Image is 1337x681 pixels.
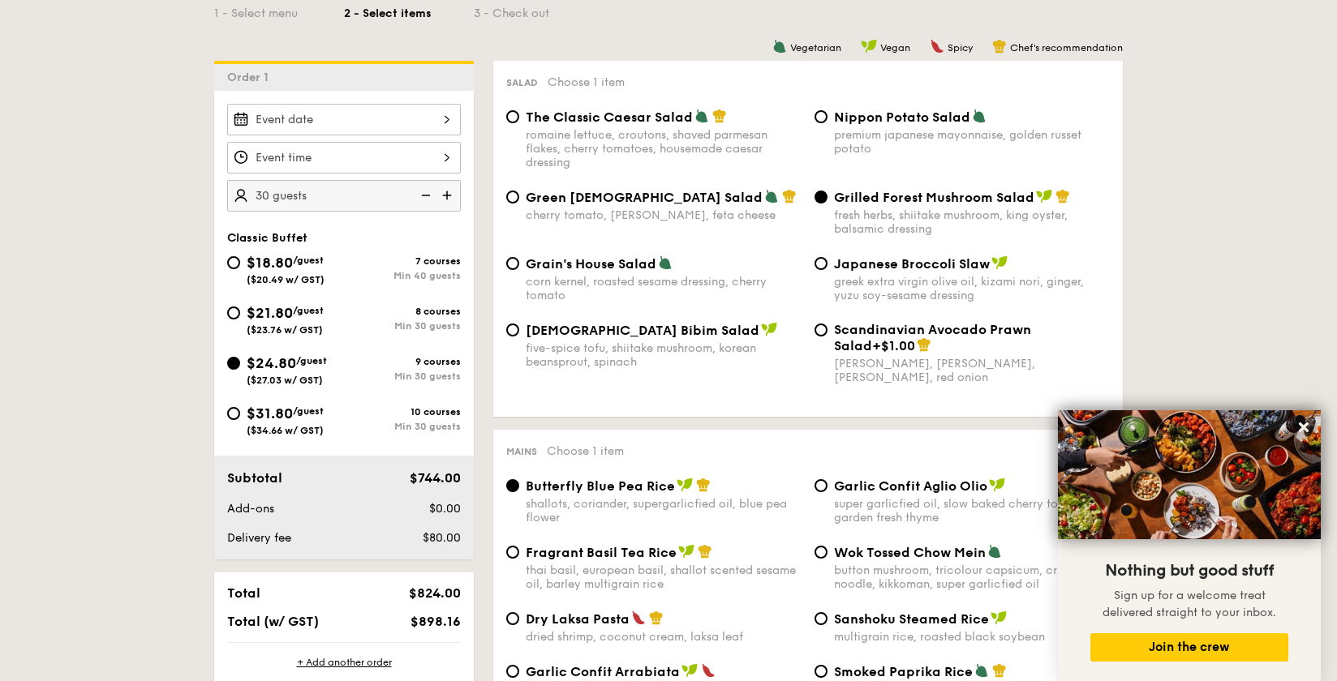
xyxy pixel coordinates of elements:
img: icon-reduce.1d2dbef1.svg [412,180,436,211]
input: Grilled Forest Mushroom Saladfresh herbs, shiitake mushroom, king oyster, balsamic dressing [815,191,828,203]
span: Nippon Potato Salad [834,109,970,125]
span: Add-ons [227,502,274,516]
button: Close [1291,414,1317,440]
div: [PERSON_NAME], [PERSON_NAME], [PERSON_NAME], red onion [834,357,1110,384]
span: ($34.66 w/ GST) [247,425,324,436]
span: Sanshoku Steamed Rice [834,611,989,627]
img: icon-vegetarian.fe4039eb.svg [974,663,989,678]
img: icon-chef-hat.a58ddaea.svg [917,337,931,352]
img: icon-spicy.37a8142b.svg [701,663,716,678]
span: +$1.00 [872,338,915,353]
span: Scandinavian Avocado Prawn Salad [834,322,1031,353]
div: romaine lettuce, croutons, shaved parmesan flakes, cherry tomatoes, housemade caesar dressing [526,128,802,169]
div: greek extra virgin olive oil, kizami nori, ginger, yuzu soy-sesame dressing [834,275,1110,302]
div: fresh herbs, shiitake mushroom, king oyster, balsamic dressing [834,208,1110,236]
input: [DEMOGRAPHIC_DATA] Bibim Saladfive-spice tofu, shiitake mushroom, korean beansprout, spinach [506,323,519,336]
div: Min 30 guests [344,320,461,332]
span: Salad [506,77,538,88]
img: icon-vegan.f8ff3823.svg [861,39,877,54]
div: super garlicfied oil, slow baked cherry tomatoes, garden fresh thyme [834,497,1110,525]
span: Choose 1 item [548,75,625,89]
div: shallots, coriander, supergarlicfied oil, blue pea flower [526,497,802,525]
img: icon-vegan.f8ff3823.svg [677,478,693,492]
div: premium japanese mayonnaise, golden russet potato [834,128,1110,156]
input: Japanese Broccoli Slawgreek extra virgin olive oil, kizami nori, ginger, yuzu soy-sesame dressing [815,257,828,270]
img: icon-chef-hat.a58ddaea.svg [698,544,712,559]
span: Total [227,585,260,601]
span: Butterfly Blue Pea Rice [526,478,675,494]
div: cherry tomato, [PERSON_NAME], feta cheese [526,208,802,222]
img: icon-vegan.f8ff3823.svg [1036,189,1052,203]
span: Wok Tossed Chow Mein [834,545,986,560]
span: $824.00 [409,585,461,601]
img: icon-chef-hat.a58ddaea.svg [649,610,664,625]
input: $24.80/guest($27.03 w/ GST)9 coursesMin 30 guests [227,357,240,370]
span: Subtotal [227,470,282,486]
input: Event time [227,142,461,173]
div: 8 courses [344,306,461,317]
span: $21.80 [247,304,293,322]
input: Sanshoku Steamed Ricemultigrain rice, roasted black soybean [815,612,828,625]
span: Grain's House Salad [526,256,656,272]
input: $31.80/guest($34.66 w/ GST)10 coursesMin 30 guests [227,407,240,420]
span: Order 1 [227,71,275,84]
img: icon-vegetarian.fe4039eb.svg [658,255,673,270]
span: Dry Laksa Pasta [526,611,630,627]
img: icon-vegan.f8ff3823.svg [678,544,694,559]
span: $898.16 [411,614,461,629]
span: Vegan [880,42,910,54]
span: Total (w/ GST) [227,614,319,629]
input: Scandinavian Avocado Prawn Salad+$1.00[PERSON_NAME], [PERSON_NAME], [PERSON_NAME], red onion [815,323,828,336]
span: $0.00 [429,502,461,516]
div: 10 courses [344,406,461,418]
span: $18.80 [247,254,293,272]
span: /guest [293,405,324,417]
span: /guest [293,255,324,266]
div: five-spice tofu, shiitake mushroom, korean beansprout, spinach [526,341,802,369]
span: Garlic Confit Arrabiata [526,664,680,679]
div: 9 courses [344,356,461,367]
img: DSC07876-Edit02-Large.jpeg [1058,410,1321,539]
input: Garlic Confit Aglio Oliosuper garlicfied oil, slow baked cherry tomatoes, garden fresh thyme [815,479,828,492]
img: icon-vegetarian.fe4039eb.svg [694,109,709,123]
img: icon-add.58712e84.svg [436,180,461,211]
div: multigrain rice, roasted black soybean [834,630,1110,644]
span: Green [DEMOGRAPHIC_DATA] Salad [526,190,763,205]
div: dried shrimp, coconut cream, laksa leaf [526,630,802,644]
img: icon-chef-hat.a58ddaea.svg [712,109,727,123]
img: icon-vegan.f8ff3823.svg [761,322,777,336]
div: Min 30 guests [344,370,461,382]
span: ($27.03 w/ GST) [247,375,323,386]
div: button mushroom, tricolour capsicum, cripsy egg noodle, kikkoman, super garlicfied oil [834,563,1110,591]
img: icon-vegan.f8ff3823.svg [989,478,1005,492]
span: Japanese Broccoli Slaw [834,256,990,272]
input: Butterfly Blue Pea Riceshallots, coriander, supergarlicfied oil, blue pea flower [506,479,519,492]
span: The Classic Caesar Salad [526,109,693,125]
span: Vegetarian [790,42,841,54]
div: 7 courses [344,255,461,267]
span: $31.80 [247,405,293,422]
span: ($20.49 w/ GST) [247,274,325,285]
img: icon-vegan.f8ff3823.svg [991,610,1007,625]
input: Smoked Paprika Riceturmeric baked [PERSON_NAME] sweet paprika, tri-colour capsicum [815,665,828,678]
span: /guest [296,355,327,366]
span: $744.00 [410,470,461,486]
input: $18.80/guest($20.49 w/ GST)7 coursesMin 40 guests [227,256,240,269]
div: Min 40 guests [344,270,461,281]
img: icon-spicy.37a8142b.svg [930,39,944,54]
button: Join the crew [1090,633,1288,662]
img: icon-spicy.37a8142b.svg [631,610,646,625]
span: $24.80 [247,354,296,372]
img: icon-chef-hat.a58ddaea.svg [696,478,711,492]
span: Classic Buffet [227,231,307,245]
input: Grain's House Saladcorn kernel, roasted sesame dressing, cherry tomato [506,257,519,270]
input: Event date [227,104,461,135]
span: ($23.76 w/ GST) [247,324,323,336]
div: Min 30 guests [344,421,461,432]
img: icon-chef-hat.a58ddaea.svg [992,663,1007,678]
img: icon-chef-hat.a58ddaea.svg [782,189,797,203]
input: Dry Laksa Pastadried shrimp, coconut cream, laksa leaf [506,612,519,625]
img: icon-chef-hat.a58ddaea.svg [1055,189,1070,203]
input: $21.80/guest($23.76 w/ GST)8 coursesMin 30 guests [227,306,240,319]
span: Delivery fee [227,531,291,545]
